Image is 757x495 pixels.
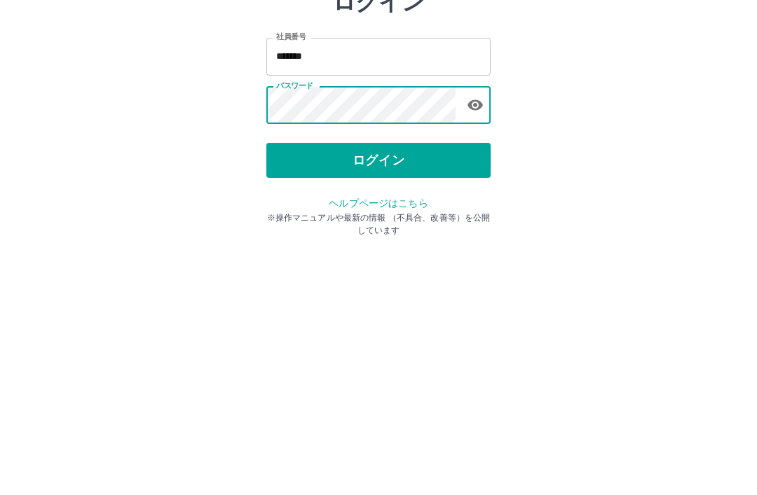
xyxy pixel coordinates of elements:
label: パスワード [276,180,313,190]
a: ヘルプページはこちら [329,297,428,308]
label: 社員番号 [276,131,306,141]
button: ログイン [266,242,491,277]
p: ※操作マニュアルや最新の情報 （不具合、改善等）を公開しています [266,311,491,336]
h2: ログイン [333,88,425,115]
